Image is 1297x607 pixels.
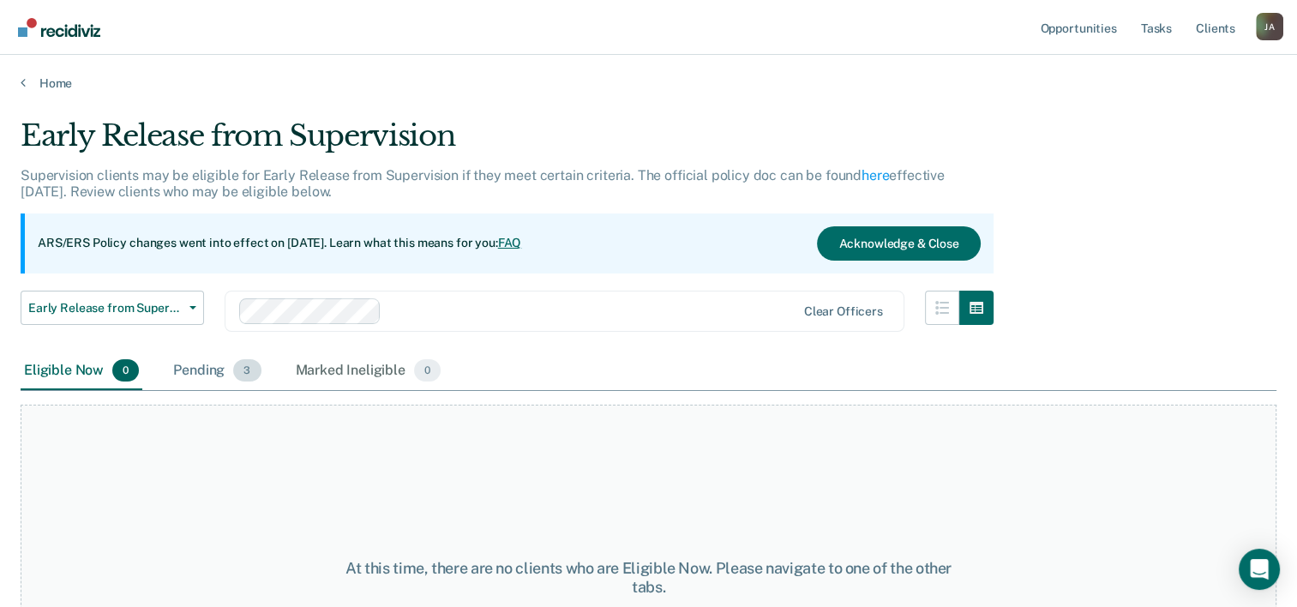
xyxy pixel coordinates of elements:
[18,18,100,37] img: Recidiviz
[170,352,264,390] div: Pending3
[21,352,142,390] div: Eligible Now0
[817,226,980,261] button: Acknowledge & Close
[112,359,139,382] span: 0
[21,167,945,200] p: Supervision clients may be eligible for Early Release from Supervision if they meet certain crite...
[1256,13,1283,40] div: J A
[21,291,204,325] button: Early Release from Supervision
[804,304,883,319] div: Clear officers
[1256,13,1283,40] button: Profile dropdown button
[28,301,183,316] span: Early Release from Supervision
[21,118,994,167] div: Early Release from Supervision
[335,559,963,596] div: At this time, there are no clients who are Eligible Now. Please navigate to one of the other tabs.
[1239,549,1280,590] div: Open Intercom Messenger
[21,75,1276,91] a: Home
[292,352,445,390] div: Marked Ineligible0
[233,359,261,382] span: 3
[862,167,889,183] a: here
[414,359,441,382] span: 0
[38,235,521,252] p: ARS/ERS Policy changes went into effect on [DATE]. Learn what this means for you:
[498,236,522,249] a: FAQ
